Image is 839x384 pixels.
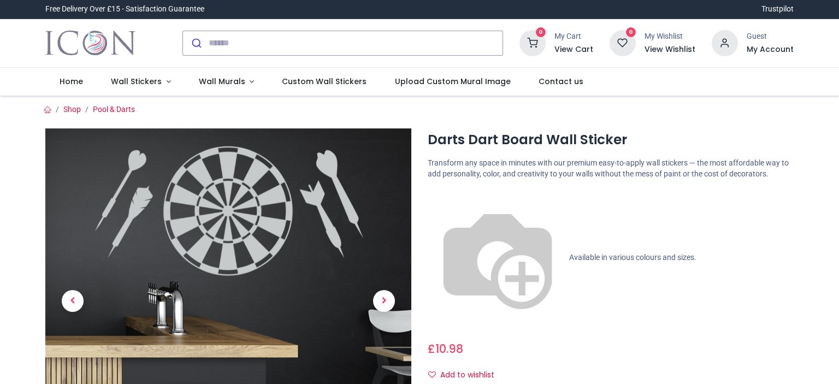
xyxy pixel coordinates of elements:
[747,31,794,42] div: Guest
[428,341,463,357] span: £
[45,28,135,58] a: Logo of Icon Wall Stickers
[539,76,583,87] span: Contact us
[395,76,511,87] span: Upload Custom Mural Image
[428,158,794,179] p: Transform any space in minutes with our premium easy-to-apply wall stickers — the most affordable...
[97,68,185,96] a: Wall Stickers
[45,4,204,15] div: Free Delivery Over £15 - Satisfaction Guarantee
[554,31,593,42] div: My Cart
[111,76,162,87] span: Wall Stickers
[93,105,135,114] a: Pool & Darts
[747,44,794,55] a: My Account
[536,27,546,38] sup: 0
[645,31,695,42] div: My Wishlist
[569,253,696,262] span: Available in various colours and sizes.
[373,290,395,312] span: Next
[519,38,546,46] a: 0
[60,76,83,87] span: Home
[282,76,367,87] span: Custom Wall Stickers
[199,76,245,87] span: Wall Murals
[63,105,81,114] a: Shop
[428,131,794,149] h1: Darts Dart Board Wall Sticker
[435,341,463,357] span: 10.98
[626,27,636,38] sup: 0
[428,188,568,328] img: color-wheel.png
[761,4,794,15] a: Trustpilot
[610,38,636,46] a: 0
[183,31,209,55] button: Submit
[428,371,436,379] i: Add to wishlist
[554,44,593,55] a: View Cart
[62,290,84,312] span: Previous
[645,44,695,55] a: View Wishlist
[185,68,268,96] a: Wall Murals
[45,28,135,58] img: Icon Wall Stickers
